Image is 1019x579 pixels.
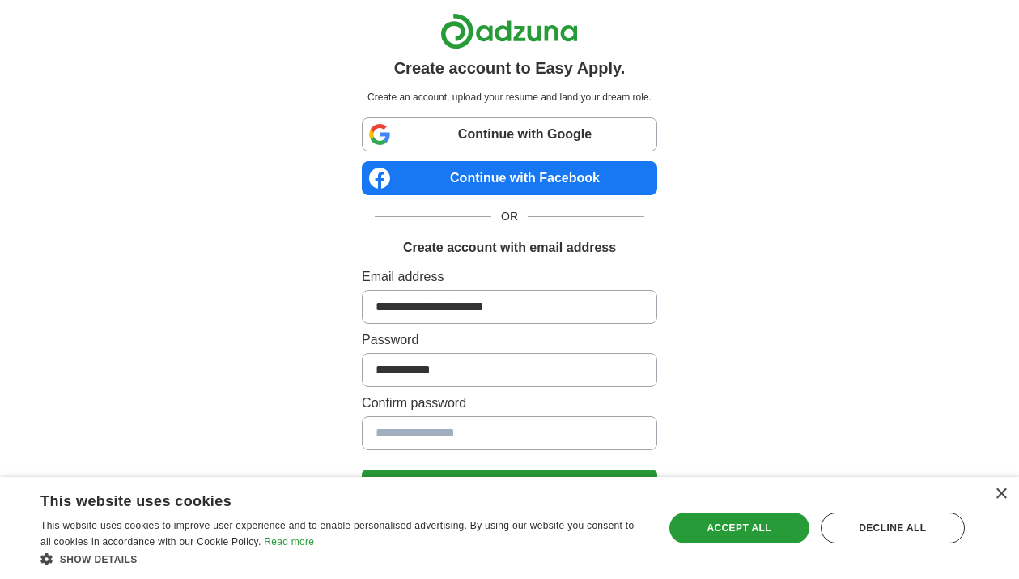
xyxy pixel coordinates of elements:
[821,513,965,543] div: Decline all
[40,520,634,547] span: This website uses cookies to improve user experience and to enable personalised advertising. By u...
[995,488,1007,500] div: Close
[362,161,657,195] a: Continue with Facebook
[394,56,626,80] h1: Create account to Easy Apply.
[40,487,605,511] div: This website uses cookies
[403,238,616,258] h1: Create account with email address
[491,208,528,225] span: OR
[362,394,657,413] label: Confirm password
[362,330,657,350] label: Password
[40,551,645,567] div: Show details
[365,90,654,104] p: Create an account, upload your resume and land your dream role.
[362,267,657,287] label: Email address
[669,513,809,543] div: Accept all
[362,470,657,504] button: Create Account
[362,117,657,151] a: Continue with Google
[440,13,578,49] img: Adzuna logo
[264,536,314,547] a: Read more, opens a new window
[60,554,138,565] span: Show details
